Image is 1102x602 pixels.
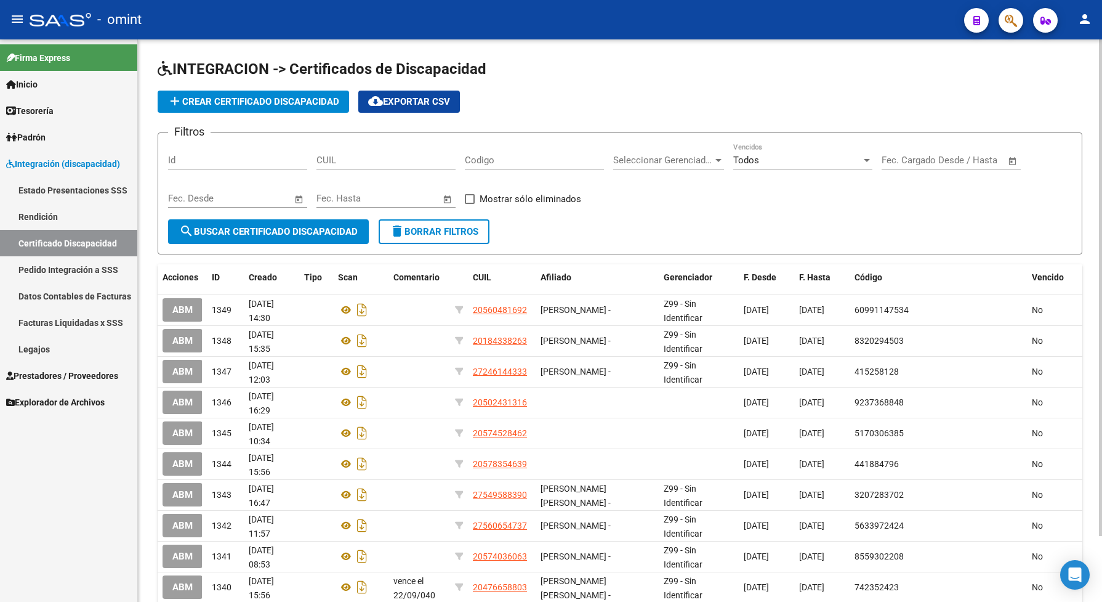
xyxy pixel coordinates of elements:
span: No [1032,305,1043,315]
span: Tesorería [6,104,54,118]
span: [DATE] 16:29 [249,391,274,415]
datatable-header-cell: Afiliado [536,264,659,291]
datatable-header-cell: Acciones [158,264,207,291]
span: [PERSON_NAME] - [541,367,611,376]
datatable-header-cell: Vencido [1027,264,1082,291]
datatable-header-cell: ID [207,264,244,291]
span: Z99 - Sin Identificar [664,299,702,323]
span: [PERSON_NAME] [PERSON_NAME] - [541,484,611,508]
datatable-header-cell: CUIL [468,264,536,291]
span: 1344 [212,459,231,469]
span: 20560481692 [473,305,527,315]
mat-icon: add [167,94,182,108]
button: Open calendar [292,192,307,206]
span: No [1032,490,1043,500]
datatable-header-cell: F. Hasta [794,264,850,291]
span: No [1032,397,1043,407]
span: 742352423 [855,582,899,592]
span: 1343 [212,490,231,500]
span: 1347 [212,367,231,376]
input: Fecha inicio [168,193,218,204]
i: Descargar documento [354,393,370,412]
span: 1349 [212,305,231,315]
span: 20578354639 [473,459,527,469]
span: 5170306385 [855,428,904,438]
span: ID [212,272,220,282]
span: 1345 [212,428,231,438]
span: 8320294503 [855,336,904,346]
span: 415258128 [855,367,899,376]
i: Descargar documento [354,547,370,566]
span: 20574528462 [473,428,527,438]
span: 27549588390 [473,490,527,500]
span: No [1032,336,1043,346]
input: Fecha fin [943,155,1002,166]
span: [DATE] 10:34 [249,422,274,446]
span: No [1032,551,1043,561]
span: Gerenciador [664,272,712,282]
span: [DATE] [799,521,824,531]
span: 1348 [212,336,231,346]
span: [DATE] [744,305,769,315]
span: 1342 [212,521,231,531]
span: [DATE] [799,428,824,438]
span: [DATE] [744,521,769,531]
mat-icon: person [1077,12,1092,26]
span: ABM [172,305,193,316]
span: [PERSON_NAME] - [541,521,611,531]
span: 9237368848 [855,397,904,407]
span: ABM [172,490,193,501]
button: Buscar Certificado Discapacidad [168,219,369,244]
button: Exportar CSV [358,91,460,113]
span: [DATE] 08:53 [249,545,274,569]
span: [DATE] [799,367,824,376]
span: Exportar CSV [368,96,450,107]
mat-icon: cloud_download [368,94,383,108]
span: Mostrar sólo eliminados [480,192,581,206]
input: Fecha inicio [882,155,931,166]
span: [DATE] [744,367,769,376]
datatable-header-cell: Scan [333,264,388,291]
i: Descargar documento [354,362,370,381]
span: ABM [172,367,193,378]
span: ABM [172,521,193,532]
button: ABM [163,483,203,506]
span: F. Desde [744,272,776,282]
button: Borrar Filtros [379,219,489,244]
mat-icon: delete [390,224,404,238]
button: Crear Certificado Discapacidad [158,91,349,113]
span: Z99 - Sin Identificar [664,576,702,600]
input: Fecha fin [229,193,289,204]
span: ABM [172,459,193,470]
span: 27246144333 [473,367,527,376]
span: [PERSON_NAME] [PERSON_NAME] - [541,576,611,600]
span: [DATE] 16:47 [249,484,274,508]
i: Descargar documento [354,577,370,597]
span: - omint [97,6,142,33]
datatable-header-cell: Código [850,264,1027,291]
span: [DATE] 15:56 [249,453,274,477]
span: Crear Certificado Discapacidad [167,96,339,107]
button: ABM [163,360,203,383]
span: Creado [249,272,277,282]
span: 5633972424 [855,521,904,531]
i: Descargar documento [354,516,370,535]
span: Seleccionar Gerenciador [613,155,713,166]
datatable-header-cell: Creado [244,264,299,291]
span: Borrar Filtros [390,226,478,237]
span: [DATE] [799,336,824,346]
span: Acciones [163,272,198,282]
span: [DATE] [799,459,824,469]
span: 20184338263 [473,336,527,346]
span: ABM [172,397,193,409]
span: ABM [172,336,193,347]
span: [DATE] 11:57 [249,515,274,539]
span: [DATE] [744,490,769,500]
datatable-header-cell: Tipo [299,264,333,291]
button: Open calendar [1006,154,1020,168]
input: Fecha fin [377,193,437,204]
span: [DATE] [799,582,824,592]
span: Scan [338,272,358,282]
span: [PERSON_NAME] - [541,336,611,346]
span: [DATE] 15:56 [249,576,274,600]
